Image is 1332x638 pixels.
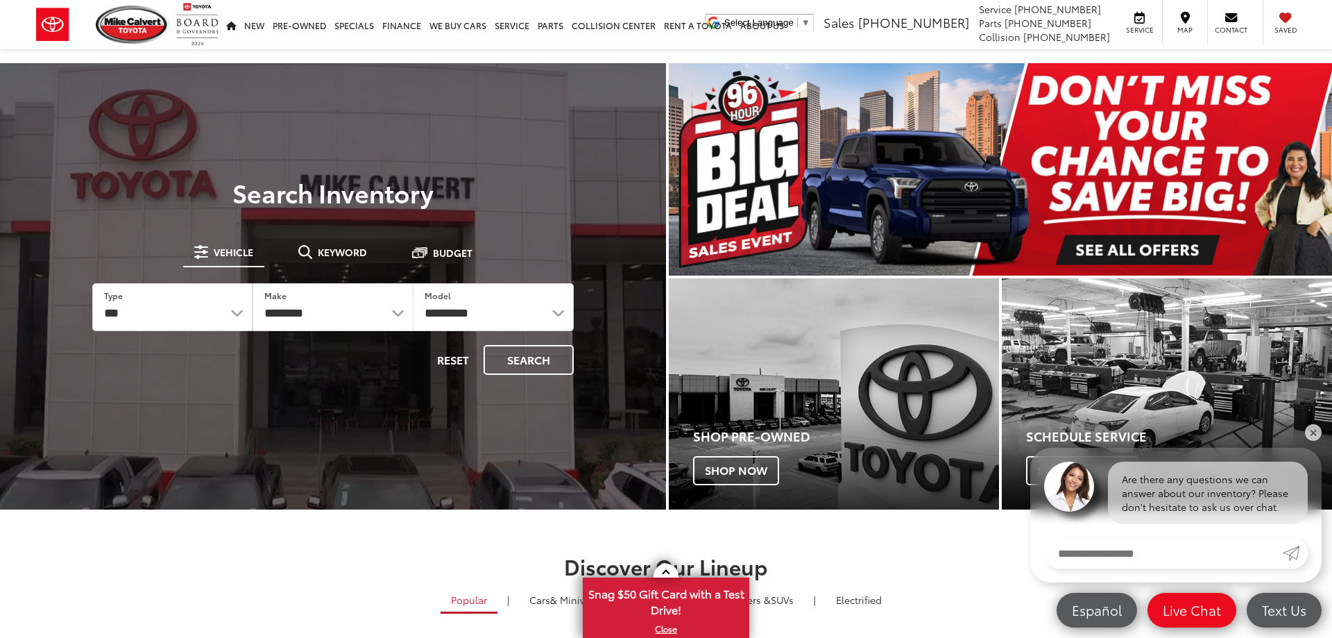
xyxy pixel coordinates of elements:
div: carousel slide number 1 of 1 [669,63,1332,276]
span: Shop Now [693,456,779,485]
span: [PHONE_NUMBER] [858,13,969,31]
a: Live Chat [1147,593,1236,628]
span: Live Chat [1156,601,1228,619]
span: Keyword [318,247,367,257]
a: Electrified [826,588,892,612]
span: Español [1065,601,1129,619]
label: Model [425,289,451,301]
span: Service [1124,25,1155,35]
img: Mike Calvert Toyota [96,6,169,44]
img: Agent profile photo [1044,462,1094,512]
input: Enter your message [1044,538,1283,569]
span: Collision [979,30,1021,44]
h4: Shop Pre-Owned [693,430,999,444]
span: Contact [1215,25,1247,35]
label: Type [104,289,123,301]
button: Reset [425,345,481,375]
span: [PHONE_NUMBER] [1005,16,1091,30]
span: ▼ [801,17,810,28]
a: Schedule Service Schedule Now [1002,278,1332,510]
span: Schedule Now [1026,456,1138,485]
h3: Search Inventory [58,178,608,206]
button: Search [484,345,574,375]
a: Submit [1283,538,1308,569]
span: [PHONE_NUMBER] [1023,30,1110,44]
li: | [810,593,819,607]
div: Toyota [1002,278,1332,510]
span: Map [1170,25,1200,35]
span: Parts [979,16,1002,30]
span: Vehicle [214,247,253,257]
span: & Minivan [550,593,597,607]
div: Toyota [669,278,999,510]
li: | [504,593,513,607]
a: Cars [519,588,607,612]
section: Carousel section with vehicle pictures - may contain disclaimers. [669,63,1332,276]
span: Sales [823,13,855,31]
div: Are there any questions we can answer about our inventory? Please don't hesitate to ask us over c... [1108,462,1308,524]
span: Service [979,2,1011,16]
a: Español [1057,593,1137,628]
span: [PHONE_NUMBER] [1014,2,1101,16]
span: ​ [797,17,798,28]
a: Popular [441,588,497,614]
a: SUVs [699,588,804,612]
span: Text Us [1255,601,1313,619]
h4: Schedule Service [1026,430,1332,444]
span: Select Language [724,17,794,28]
span: Saved [1270,25,1301,35]
img: Big Deal Sales Event [669,63,1332,276]
span: Snag $50 Gift Card with a Test Drive! [584,579,748,621]
a: Text Us [1247,593,1322,628]
span: Budget [433,248,472,258]
a: Shop Pre-Owned Shop Now [669,278,999,510]
h2: Discover Our Lineup [177,555,1155,578]
label: Make [264,289,287,301]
